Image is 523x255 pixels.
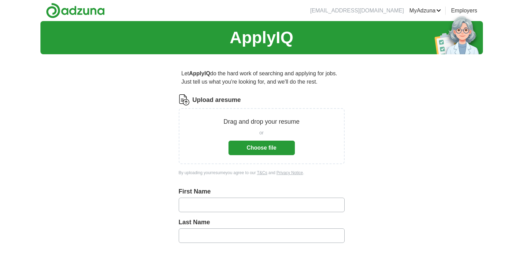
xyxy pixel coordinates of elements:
[223,117,299,126] p: Drag and drop your resume
[189,70,210,76] strong: ApplyIQ
[179,187,345,196] label: First Name
[451,7,477,15] a: Employers
[257,170,267,175] a: T&Cs
[230,25,293,50] h1: ApplyIQ
[228,141,295,155] button: Choose file
[310,7,404,15] li: [EMAIL_ADDRESS][DOMAIN_NAME]
[277,170,303,175] a: Privacy Notice
[46,3,105,18] img: Adzuna logo
[179,94,190,105] img: CV Icon
[259,129,263,136] span: or
[179,170,345,176] div: By uploading your resume you agree to our and .
[193,95,241,105] label: Upload a resume
[179,218,345,227] label: Last Name
[179,67,345,89] p: Let do the hard work of searching and applying for jobs. Just tell us what you're looking for, an...
[409,7,441,15] a: MyAdzuna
